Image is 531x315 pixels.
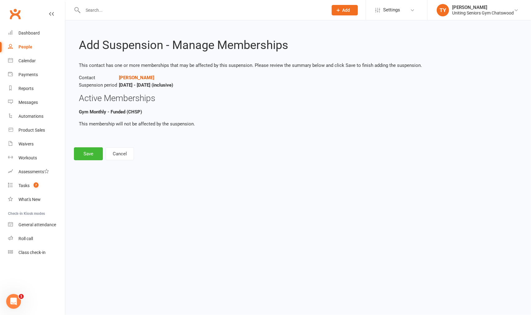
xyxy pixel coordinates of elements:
div: What's New [18,197,41,202]
input: Search... [81,6,324,14]
a: Reports [8,82,65,96]
a: Class kiosk mode [8,246,65,260]
div: Payments [18,72,38,77]
p: This contact has one or more memberships that may be affected by this suspension. Please review t... [79,62,517,69]
h3: Active Memberships [79,94,517,103]
a: Payments [8,68,65,82]
div: Automations [18,114,43,119]
a: Product Sales [8,123,65,137]
div: [PERSON_NAME] [452,5,514,10]
span: Add [343,8,350,13]
h2: Add Suspension - Manage Memberships [79,39,517,52]
p: This membership will not be affected by the suspension. [79,120,517,128]
a: Dashboard [8,26,65,40]
a: Tasks 7 [8,179,65,193]
a: Clubworx [7,6,23,22]
a: What's New [8,193,65,207]
a: Assessments [8,165,65,179]
div: Roll call [18,236,33,241]
div: Waivers [18,141,34,146]
iframe: Intercom live chat [6,294,21,309]
div: Calendar [18,58,36,63]
span: Suspension period [79,81,119,89]
a: Workouts [8,151,65,165]
div: Product Sales [18,128,45,133]
div: General attendance [18,222,56,227]
a: Messages [8,96,65,109]
button: Save [74,147,103,160]
a: Roll call [8,232,65,246]
div: TY [437,4,449,16]
div: Assessments [18,169,49,174]
span: Settings [383,3,400,17]
span: 7 [34,182,39,188]
div: Tasks [18,183,30,188]
div: Uniting Seniors Gym Chatswood [452,10,514,16]
b: Gym Monthly - Funded (CHSP) [79,109,142,115]
strong: [DATE] - [DATE] (inclusive) [119,82,173,88]
button: Add [332,5,358,15]
div: Workouts [18,155,37,160]
a: People [8,40,65,54]
div: Reports [18,86,34,91]
div: People [18,44,32,49]
a: Waivers [8,137,65,151]
a: Automations [8,109,65,123]
span: 1 [19,294,24,299]
a: [PERSON_NAME] [119,75,154,80]
button: Cancel [106,147,134,160]
a: Calendar [8,54,65,68]
span: Contact [79,74,119,81]
div: Dashboard [18,31,40,35]
div: Class check-in [18,250,46,255]
a: General attendance kiosk mode [8,218,65,232]
div: Messages [18,100,38,105]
